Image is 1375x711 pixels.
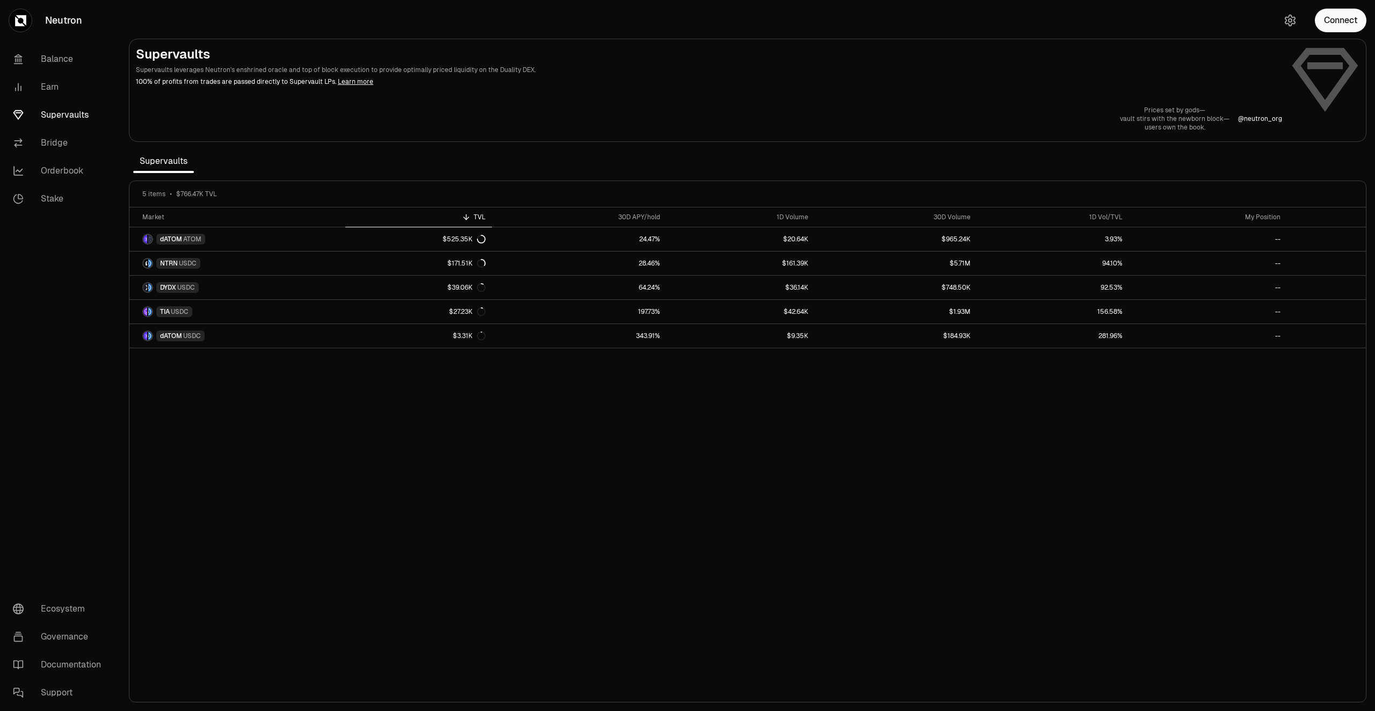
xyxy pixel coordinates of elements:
a: $748.50K [815,276,977,299]
a: -- [1129,252,1287,275]
div: $39.06K [447,283,486,292]
img: USDC Logo [148,307,152,316]
a: -- [1129,300,1287,324]
div: $3.31K [453,332,486,340]
span: USDC [171,307,189,316]
img: USDC Logo [148,332,152,340]
img: ATOM Logo [148,235,152,243]
p: 100% of profits from trades are passed directly to Supervault LPs. [136,77,1282,87]
a: TIA LogoUSDC LogoTIAUSDC [129,300,345,324]
p: users own the book. [1120,123,1229,132]
a: 281.96% [977,324,1129,348]
a: 92.53% [977,276,1129,299]
a: $1.93M [815,300,977,324]
span: NTRN [160,259,178,268]
div: My Position [1135,213,1280,221]
a: @neutron_org [1238,114,1282,123]
span: dATOM [160,235,182,243]
div: 1D Vol/TVL [983,213,1123,221]
a: 24.47% [492,227,667,251]
a: Learn more [338,77,373,86]
a: Stake [4,185,116,213]
button: Connect [1315,9,1366,32]
span: $766.47K TVL [176,190,217,198]
img: DYDX Logo [143,283,147,292]
img: USDC Logo [148,283,152,292]
a: 156.58% [977,300,1129,324]
a: Supervaults [4,101,116,129]
a: Ecosystem [4,595,116,623]
img: NTRN Logo [143,259,147,268]
span: USDC [183,332,201,340]
span: DYDX [160,283,176,292]
div: TVL [352,213,486,221]
a: $525.35K [345,227,492,251]
a: $5.71M [815,252,977,275]
a: 64.24% [492,276,667,299]
div: $525.35K [443,235,486,243]
a: Bridge [4,129,116,157]
img: dATOM Logo [143,235,147,243]
div: $171.51K [447,259,486,268]
a: DYDX LogoUSDC LogoDYDXUSDC [129,276,345,299]
a: $3.31K [345,324,492,348]
a: $9.35K [667,324,815,348]
a: $27.23K [345,300,492,324]
img: dATOM Logo [143,332,147,340]
span: 5 items [142,190,165,198]
a: -- [1129,324,1287,348]
span: USDC [179,259,197,268]
p: Prices set by gods— [1120,106,1229,114]
a: $171.51K [345,252,492,275]
span: USDC [177,283,195,292]
a: dATOM LogoUSDC LogodATOMUSDC [129,324,345,348]
a: $20.64K [667,227,815,251]
div: 30D APY/hold [498,213,660,221]
h2: Supervaults [136,46,1282,63]
span: Supervaults [133,150,194,172]
span: dATOM [160,332,182,340]
div: $27.23K [449,307,486,316]
a: -- [1129,227,1287,251]
span: TIA [160,307,170,316]
a: 3.93% [977,227,1129,251]
span: ATOM [183,235,201,243]
a: 94.10% [977,252,1129,275]
a: $161.39K [667,252,815,275]
a: Prices set by gods—vault stirs with the newborn block—users own the book. [1120,106,1229,132]
a: -- [1129,276,1287,299]
a: $42.64K [667,300,815,324]
img: USDC Logo [148,259,152,268]
p: vault stirs with the newborn block— [1120,114,1229,123]
a: Balance [4,45,116,73]
a: Earn [4,73,116,101]
a: dATOM LogoATOM LogodATOMATOM [129,227,345,251]
a: 343.91% [492,324,667,348]
a: Documentation [4,651,116,679]
a: $36.14K [667,276,815,299]
div: 30D Volume [821,213,971,221]
img: TIA Logo [143,307,147,316]
a: $184.93K [815,324,977,348]
a: Support [4,679,116,707]
a: 197.73% [492,300,667,324]
div: Market [142,213,339,221]
a: Governance [4,623,116,651]
a: 28.46% [492,252,667,275]
div: 1D Volume [673,213,808,221]
a: NTRN LogoUSDC LogoNTRNUSDC [129,252,345,275]
a: $965.24K [815,227,977,251]
p: Supervaults leverages Neutron's enshrined oracle and top of block execution to provide optimally ... [136,65,1282,75]
a: Orderbook [4,157,116,185]
p: @ neutron_org [1238,114,1282,123]
a: $39.06K [345,276,492,299]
